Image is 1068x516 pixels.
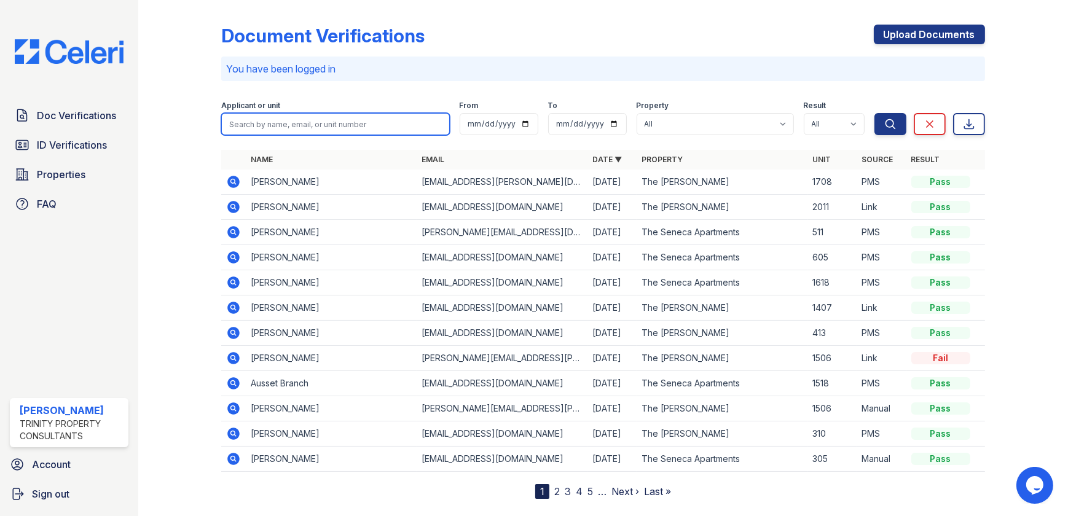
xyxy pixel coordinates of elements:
[535,484,549,499] div: 1
[808,447,857,472] td: 305
[911,453,970,465] div: Pass
[417,295,587,321] td: [EMAIL_ADDRESS][DOMAIN_NAME]
[808,170,857,195] td: 1708
[637,195,807,220] td: The [PERSON_NAME]
[808,371,857,396] td: 1518
[417,220,587,245] td: [PERSON_NAME][EMAIL_ADDRESS][DOMAIN_NAME]
[587,447,637,472] td: [DATE]
[226,61,980,76] p: You have been logged in
[804,101,827,111] label: Result
[246,346,417,371] td: [PERSON_NAME]
[246,270,417,295] td: [PERSON_NAME]
[862,155,893,164] a: Source
[32,487,69,501] span: Sign out
[857,421,906,447] td: PMS
[587,321,637,346] td: [DATE]
[1016,467,1056,504] iframe: chat widget
[911,226,970,238] div: Pass
[221,113,449,135] input: Search by name, email, or unit number
[5,482,133,506] a: Sign out
[857,346,906,371] td: Link
[221,101,280,111] label: Applicant or unit
[857,195,906,220] td: Link
[576,485,583,498] a: 4
[857,270,906,295] td: PMS
[5,39,133,64] img: CE_Logo_Blue-a8612792a0a2168367f1c8372b55b34899dd931a85d93a1a3d3e32e68fde9ad4.png
[251,155,273,164] a: Name
[911,176,970,188] div: Pass
[10,103,128,128] a: Doc Verifications
[417,447,587,472] td: [EMAIL_ADDRESS][DOMAIN_NAME]
[417,170,587,195] td: [EMAIL_ADDRESS][PERSON_NAME][DOMAIN_NAME]
[592,155,622,164] a: Date ▼
[417,195,587,220] td: [EMAIL_ADDRESS][DOMAIN_NAME]
[874,25,985,44] a: Upload Documents
[637,396,807,421] td: The [PERSON_NAME]
[808,220,857,245] td: 511
[857,295,906,321] td: Link
[637,421,807,447] td: The [PERSON_NAME]
[587,195,637,220] td: [DATE]
[911,402,970,415] div: Pass
[637,245,807,270] td: The Seneca Apartments
[5,452,133,477] a: Account
[808,195,857,220] td: 2011
[246,421,417,447] td: [PERSON_NAME]
[637,321,807,346] td: The [PERSON_NAME]
[911,428,970,440] div: Pass
[417,421,587,447] td: [EMAIL_ADDRESS][DOMAIN_NAME]
[246,371,417,396] td: Ausset Branch
[637,371,807,396] td: The Seneca Apartments
[857,321,906,346] td: PMS
[808,421,857,447] td: 310
[911,201,970,213] div: Pass
[37,108,116,123] span: Doc Verifications
[548,101,558,111] label: To
[637,270,807,295] td: The Seneca Apartments
[37,138,107,152] span: ID Verifications
[587,485,593,498] a: 5
[10,133,128,157] a: ID Verifications
[587,245,637,270] td: [DATE]
[808,270,857,295] td: 1618
[246,295,417,321] td: [PERSON_NAME]
[587,421,637,447] td: [DATE]
[637,295,807,321] td: The [PERSON_NAME]
[911,377,970,389] div: Pass
[587,270,637,295] td: [DATE]
[221,25,425,47] div: Document Verifications
[598,484,607,499] span: …
[246,447,417,472] td: [PERSON_NAME]
[246,170,417,195] td: [PERSON_NAME]
[611,485,639,498] a: Next ›
[417,321,587,346] td: [EMAIL_ADDRESS][DOMAIN_NAME]
[20,418,124,442] div: Trinity Property Consultants
[246,396,417,421] td: [PERSON_NAME]
[857,371,906,396] td: PMS
[911,155,940,164] a: Result
[808,295,857,321] td: 1407
[637,170,807,195] td: The [PERSON_NAME]
[911,276,970,289] div: Pass
[460,101,479,111] label: From
[20,403,124,418] div: [PERSON_NAME]
[587,220,637,245] td: [DATE]
[808,396,857,421] td: 1506
[37,197,57,211] span: FAQ
[246,195,417,220] td: [PERSON_NAME]
[246,321,417,346] td: [PERSON_NAME]
[644,485,671,498] a: Last »
[417,371,587,396] td: [EMAIL_ADDRESS][DOMAIN_NAME]
[911,302,970,314] div: Pass
[808,321,857,346] td: 413
[10,192,128,216] a: FAQ
[637,101,669,111] label: Property
[587,396,637,421] td: [DATE]
[587,346,637,371] td: [DATE]
[642,155,683,164] a: Property
[417,245,587,270] td: [EMAIL_ADDRESS][DOMAIN_NAME]
[813,155,831,164] a: Unit
[637,346,807,371] td: The [PERSON_NAME]
[857,220,906,245] td: PMS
